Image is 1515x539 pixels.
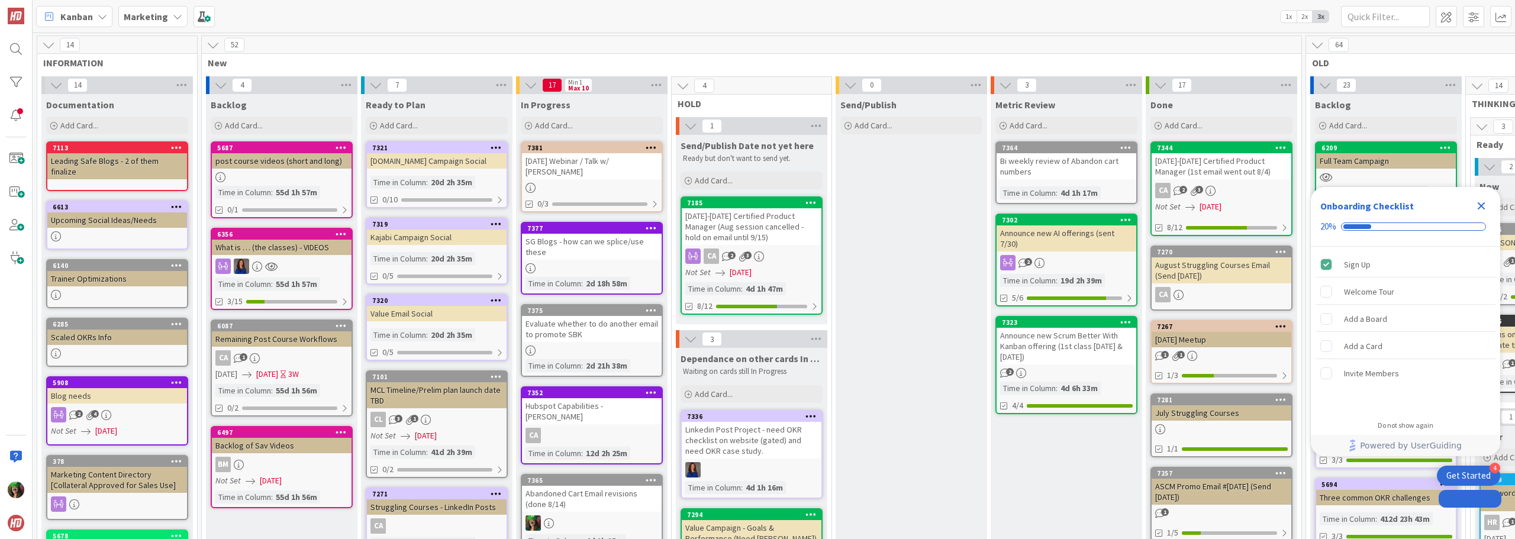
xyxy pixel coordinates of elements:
span: 0/10 [382,193,398,206]
div: 7321 [372,144,507,152]
div: 7365 [522,475,662,486]
a: 7381[DATE] Webinar / Talk w/ [PERSON_NAME]0/3 [521,141,663,212]
div: 7257 [1152,468,1291,479]
div: Value Email Social [367,306,507,321]
div: Full Team Campaign [1316,153,1456,169]
div: 7375Evaluate whether to do another email to promote SBK [522,305,662,342]
div: 6140 [53,262,187,270]
div: 7281 [1152,395,1291,405]
b: Marketing [124,11,168,22]
div: Marketing Content Directory [Collateral Approved for Sales Use] [47,467,187,493]
a: 7281July Struggling Courses1/1 [1150,393,1292,457]
span: : [271,384,273,397]
div: 7113 [47,143,187,153]
span: : [426,328,428,341]
div: 7364 [1002,144,1136,152]
div: 55d 1h 56m [273,384,320,397]
span: 3 [744,251,752,259]
div: 7270August Struggling Courses Email (Send [DATE]) [1152,247,1291,283]
div: 7364Bi weekly review of Abandon cart numbers [997,143,1136,179]
div: 7257 [1157,469,1291,477]
a: 7319Kajabi Campaign SocialTime in Column:20d 2h 35m0/5 [366,218,508,285]
div: Welcome Tour is incomplete. [1316,279,1495,305]
div: 7352Hubspot Capabilities - [PERSON_NAME] [522,388,662,424]
div: Add a Card is incomplete. [1316,333,1495,359]
div: Checklist items [1311,247,1500,413]
span: Add Card... [855,120,892,131]
div: 7319 [367,219,507,230]
div: 6285Scaled OKRs Info [47,319,187,345]
span: Add Card... [1329,120,1367,131]
a: 6613Upcoming Social Ideas/Needs [46,201,188,250]
div: BM [212,457,352,472]
div: 5908Blog needs [47,377,187,404]
div: Add a Card [1344,339,1382,353]
span: : [581,447,583,460]
div: SL [682,462,821,477]
a: 6140Trainer Optimizations [46,259,188,308]
span: Add Card... [380,120,418,131]
div: 7270 [1152,247,1291,257]
span: 1/3 [1167,369,1178,382]
div: Footer [1311,435,1500,456]
span: 2 [1006,368,1014,376]
div: Announce new AI offerings (sent 7/30) [997,225,1136,251]
div: 7281 [1157,396,1291,404]
div: 20d 2h 35m [428,252,475,265]
span: [DATE] [730,266,752,279]
div: CA [526,428,541,443]
div: Linkedin Post Project - need OKR checklist on website (gated) and need OKR case study. [682,422,821,459]
div: 7185 [687,199,821,207]
div: Onboarding Checklist [1320,199,1414,213]
div: 7302 [997,215,1136,225]
span: : [1056,186,1058,199]
div: 6209 [1321,144,1456,152]
i: Not Set [685,267,711,277]
div: Invite Members [1344,366,1399,380]
div: 5687post course videos (short and long) [212,143,352,169]
div: ASCM Promo Email #[DATE] (Send [DATE]) [1152,479,1291,505]
div: Blog needs [47,388,187,404]
a: 7323Announce new Scrum Better With Kanban offering (1st class [DATE] & [DATE])Time in Column:4d 6... [995,316,1137,414]
span: 8/12 [697,300,713,312]
div: 5908 [53,379,187,387]
span: [DATE] [215,368,237,380]
span: Add Card... [695,175,733,186]
span: 4/4 [1012,399,1023,412]
div: Sign Up is complete. [1316,251,1495,277]
a: 5908Blog needsNot Set[DATE] [46,376,188,446]
div: CL [370,412,386,427]
div: 7321 [367,143,507,153]
div: 7336 [682,411,821,422]
div: CA [522,428,662,443]
a: 7101MCL Timeline/Prelim plan launch date TBDCLNot Set[DATE]Time in Column:41d 2h 39m0/2 [366,370,508,478]
a: 7270August Struggling Courses Email (Send [DATE])CA [1150,246,1292,311]
div: 7257ASCM Promo Email #[DATE] (Send [DATE]) [1152,468,1291,505]
span: : [581,277,583,290]
a: 6356What is … (the classes) - VIDEOSSLTime in Column:55d 1h 57m3/15 [211,228,353,310]
img: SL [234,259,249,274]
div: 5694 [1316,479,1456,490]
span: : [1056,274,1058,287]
div: 7323 [1002,318,1136,327]
img: Visit kanbanzone.com [8,8,24,24]
span: 0/1 [227,204,238,216]
div: [DOMAIN_NAME] Campaign Social [367,153,507,169]
a: 5687post course videos (short and long)Time in Column:55d 1h 57m0/1 [211,141,353,218]
i: Not Set [370,430,396,441]
div: Upcoming Social Ideas/Needs [47,212,187,228]
div: 4d 1h 17m [1058,186,1101,199]
div: 7364 [997,143,1136,153]
a: 6209Full Team CampaignTime in Column:329d 6h 23m0/28 [1315,141,1457,218]
div: Kajabi Campaign Social [367,230,507,245]
div: 7321[DOMAIN_NAME] Campaign Social [367,143,507,169]
span: 0/5 [382,346,394,359]
div: 6285 [53,320,187,328]
span: Add Card... [60,120,98,131]
div: 7344 [1152,143,1291,153]
div: Scaled OKRs Info [47,330,187,345]
div: 7381 [527,144,662,152]
div: MCL Timeline/Prelim plan launch date TBD [367,382,507,408]
div: Sign Up [1344,257,1371,272]
a: 7185[DATE]-[DATE] Certified Product Manager (Aug session cancelled - hold on email until 9/15)CAN... [681,196,823,315]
